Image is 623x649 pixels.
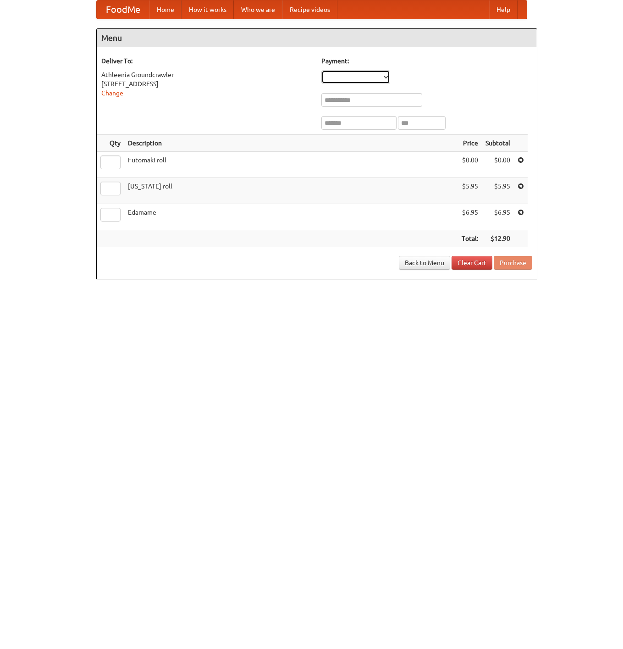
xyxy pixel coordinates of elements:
a: Help [489,0,518,19]
th: Total: [458,230,482,247]
button: Purchase [494,256,532,270]
td: $5.95 [482,178,514,204]
th: $12.90 [482,230,514,247]
td: $6.95 [458,204,482,230]
a: Clear Cart [452,256,492,270]
th: Price [458,135,482,152]
h5: Deliver To: [101,56,312,66]
h5: Payment: [321,56,532,66]
a: Change [101,89,123,97]
a: Back to Menu [399,256,450,270]
div: Athleenia Groundcrawler [101,70,312,79]
div: [STREET_ADDRESS] [101,79,312,89]
a: Recipe videos [282,0,337,19]
a: Home [149,0,182,19]
th: Subtotal [482,135,514,152]
td: [US_STATE] roll [124,178,458,204]
td: Futomaki roll [124,152,458,178]
th: Qty [97,135,124,152]
td: $0.00 [482,152,514,178]
a: Who we are [234,0,282,19]
a: FoodMe [97,0,149,19]
a: How it works [182,0,234,19]
th: Description [124,135,458,152]
h4: Menu [97,29,537,47]
td: $5.95 [458,178,482,204]
td: $6.95 [482,204,514,230]
td: $0.00 [458,152,482,178]
td: Edamame [124,204,458,230]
